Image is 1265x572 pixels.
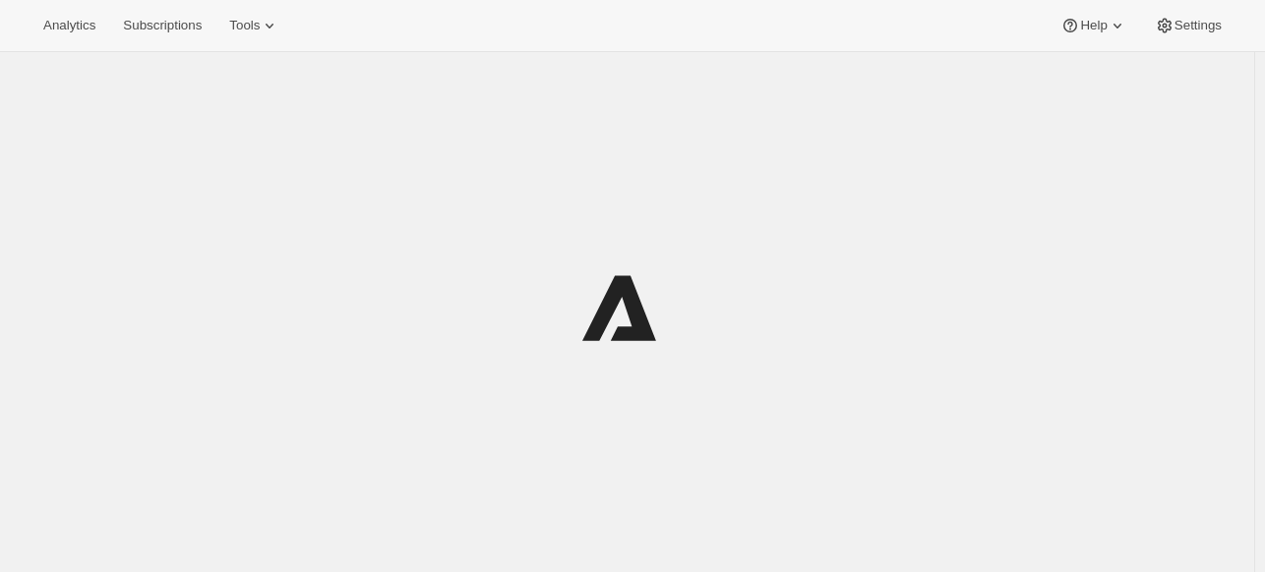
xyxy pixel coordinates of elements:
span: Analytics [43,18,95,33]
button: Tools [217,12,291,39]
button: Help [1049,12,1138,39]
span: Settings [1175,18,1222,33]
span: Tools [229,18,260,33]
button: Subscriptions [111,12,213,39]
button: Analytics [31,12,107,39]
span: Subscriptions [123,18,202,33]
button: Settings [1143,12,1234,39]
span: Help [1080,18,1107,33]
